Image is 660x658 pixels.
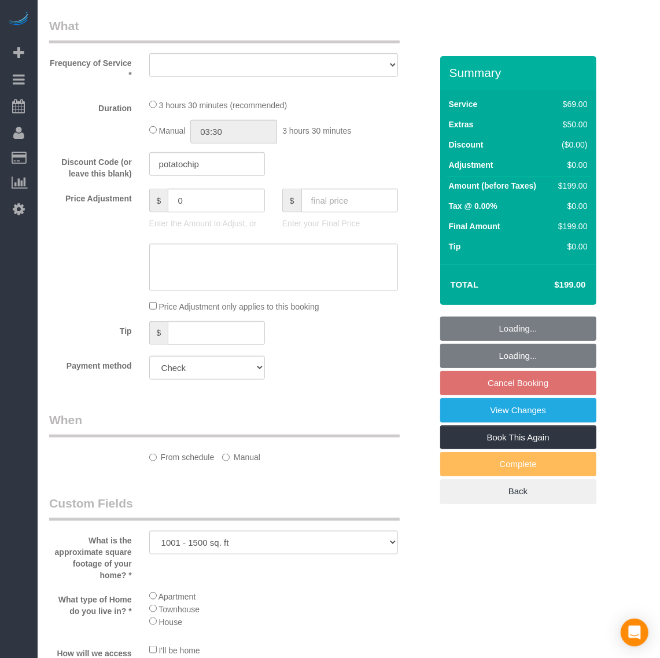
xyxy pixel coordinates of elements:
span: 3 hours 30 minutes (recommended) [159,101,287,110]
label: Tax @ 0.00% [449,200,497,212]
a: Book This Again [440,425,596,450]
label: Adjustment [449,159,493,171]
label: Service [449,98,478,110]
div: $69.00 [554,98,587,110]
div: $0.00 [554,159,587,171]
div: $0.00 [554,200,587,212]
label: What type of Home do you live in? * [40,590,141,617]
legend: What [49,17,400,43]
span: Manual [159,126,186,135]
input: Manual [222,454,230,461]
label: Manual [222,447,260,463]
legend: When [49,411,400,438]
span: House [159,617,182,627]
label: What is the approximate square footage of your home? * [40,531,141,581]
img: Automaid Logo [7,12,30,28]
span: $ [149,189,168,212]
div: Open Intercom Messenger [621,619,648,646]
label: Discount Code (or leave this blank) [40,152,141,179]
label: From schedule [149,447,215,463]
label: Amount (before Taxes) [449,180,536,192]
div: $0.00 [554,241,587,252]
span: $ [149,321,168,345]
span: Price Adjustment only applies to this booking [159,302,319,311]
label: Tip [449,241,461,252]
a: Back [440,479,596,503]
legend: Custom Fields [49,495,400,521]
label: Frequency of Service * [40,53,141,80]
a: View Changes [440,398,596,422]
label: Payment method [40,356,141,372]
label: Discount [449,139,484,150]
span: 3 hours 30 minutes [282,126,351,135]
label: Tip [40,321,141,337]
label: Price Adjustment [40,189,141,204]
label: Duration [40,98,141,114]
div: $199.00 [554,180,587,192]
span: Apartment [158,592,196,601]
h4: $199.00 [519,280,585,290]
span: $ [282,189,301,212]
input: final price [301,189,398,212]
div: $50.00 [554,119,587,130]
span: Townhouse [158,605,200,614]
p: Enter the Amount to Adjust, or [149,218,265,229]
label: Extras [449,119,474,130]
strong: Total [451,280,479,289]
p: Enter your Final Price [282,218,398,229]
input: From schedule [149,454,157,461]
label: Final Amount [449,220,500,232]
h3: Summary [449,66,591,79]
div: $199.00 [554,220,587,232]
span: I'll be home [159,646,200,655]
div: ($0.00) [554,139,587,150]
